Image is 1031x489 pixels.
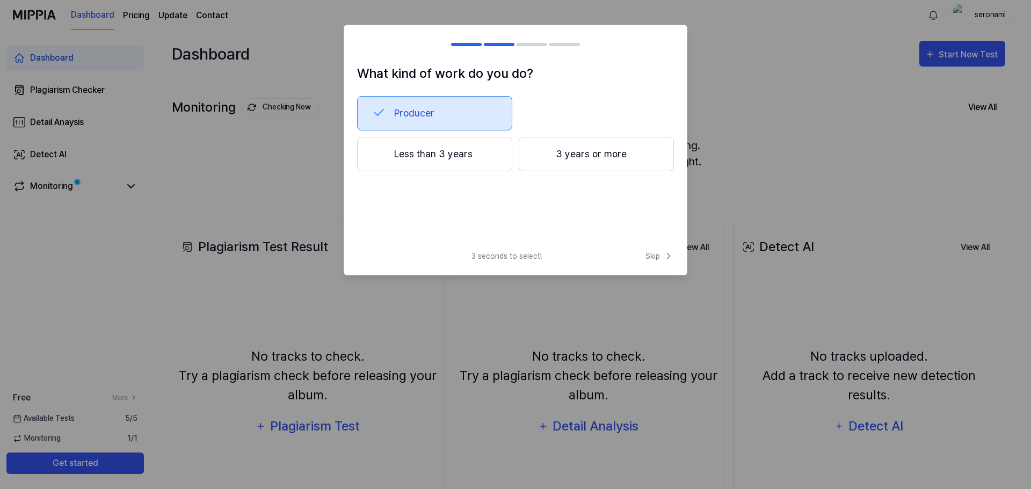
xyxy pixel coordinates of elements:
[357,137,512,171] button: Less than 3 years
[471,251,542,262] span: 3 seconds to select!
[357,96,512,130] button: Producer
[643,251,674,262] button: Skip
[357,64,674,83] h1: What kind of work do you do?
[645,251,674,262] span: Skip
[519,137,674,171] button: 3 years or more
